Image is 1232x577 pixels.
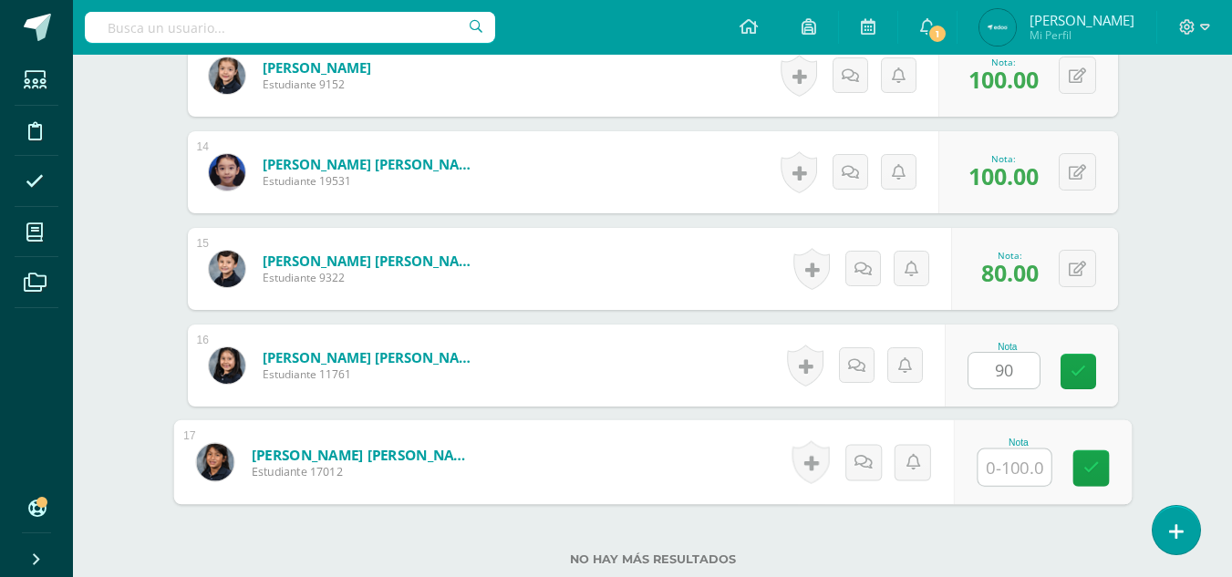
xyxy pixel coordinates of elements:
a: [PERSON_NAME] [263,58,371,77]
div: Nota: [968,152,1039,165]
span: 80.00 [981,257,1039,288]
img: 833efbe95fd98a54e494e500bd53c58c.png [209,57,245,94]
span: 100.00 [968,160,1039,191]
img: e45091a69499b733d74f367217af0375.png [209,347,245,384]
span: Estudiante 9152 [263,77,371,92]
div: Nota [977,438,1060,448]
span: Estudiante 9322 [263,270,481,285]
span: [PERSON_NAME] [1030,11,1134,29]
img: 116dc1337f38cd9c9959305b4f35ed2b.png [196,443,233,480]
a: [PERSON_NAME] [PERSON_NAME] [263,348,481,366]
input: 0-100.0 [978,449,1051,486]
span: Estudiante 11761 [263,366,481,382]
label: No hay más resultados [188,552,1118,566]
a: [PERSON_NAME] [PERSON_NAME] [263,155,481,173]
div: Nota [968,342,1048,352]
img: 74392dec310a0e21026bb6588cd9643a.png [209,154,245,191]
input: 0-100.0 [968,353,1040,388]
img: 911dbff7d15ffaf282c49e5f00b41c3d.png [979,9,1016,46]
input: Busca un usuario... [85,12,495,43]
img: ee46e76169e1a311dfa2b0ce2d39e1b5.png [209,251,245,287]
div: Nota: [981,249,1039,262]
a: [PERSON_NAME] [PERSON_NAME] [251,445,476,464]
span: 1 [927,24,947,44]
span: Mi Perfil [1030,27,1134,43]
a: [PERSON_NAME] [PERSON_NAME] [263,252,481,270]
span: Estudiante 17012 [251,464,476,480]
span: 100.00 [968,64,1039,95]
div: Nota: [968,56,1039,68]
span: Estudiante 19531 [263,173,481,189]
